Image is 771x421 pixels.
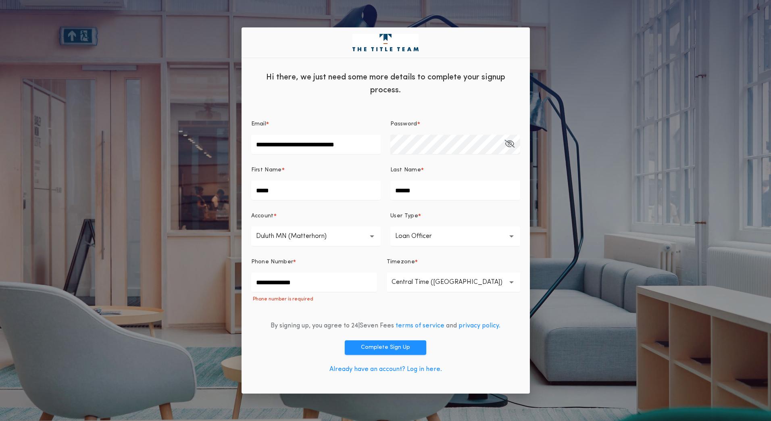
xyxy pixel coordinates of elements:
[251,120,267,128] p: Email
[251,181,381,200] input: First Name*
[242,65,530,101] div: Hi there, we just need some more details to complete your signup process.
[504,135,515,154] button: Password*
[251,135,381,154] input: Email*
[396,323,444,329] a: terms of service
[251,273,377,292] input: Phone Number*
[329,366,442,373] a: Already have an account? Log in here.
[256,231,340,241] p: Duluth MN (Matterhorn)
[271,321,500,331] div: By signing up, you agree to 24|Seven Fees and
[390,181,520,200] input: Last Name*
[390,135,520,154] input: Password*
[395,231,445,241] p: Loan Officer
[251,212,274,220] p: Account
[390,166,421,174] p: Last Name
[251,258,294,266] p: Phone Number
[458,323,500,329] a: privacy policy.
[390,212,418,220] p: User Type
[251,166,282,174] p: First Name
[251,296,377,302] p: Phone number is required
[392,277,515,287] p: Central Time ([GEOGRAPHIC_DATA])
[387,258,415,266] p: Timezone
[251,227,381,246] button: Duluth MN (Matterhorn)
[352,34,419,52] img: logo
[390,227,520,246] button: Loan Officer
[345,340,426,355] button: Complete Sign Up
[387,273,520,292] button: Central Time ([GEOGRAPHIC_DATA])
[390,120,417,128] p: Password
